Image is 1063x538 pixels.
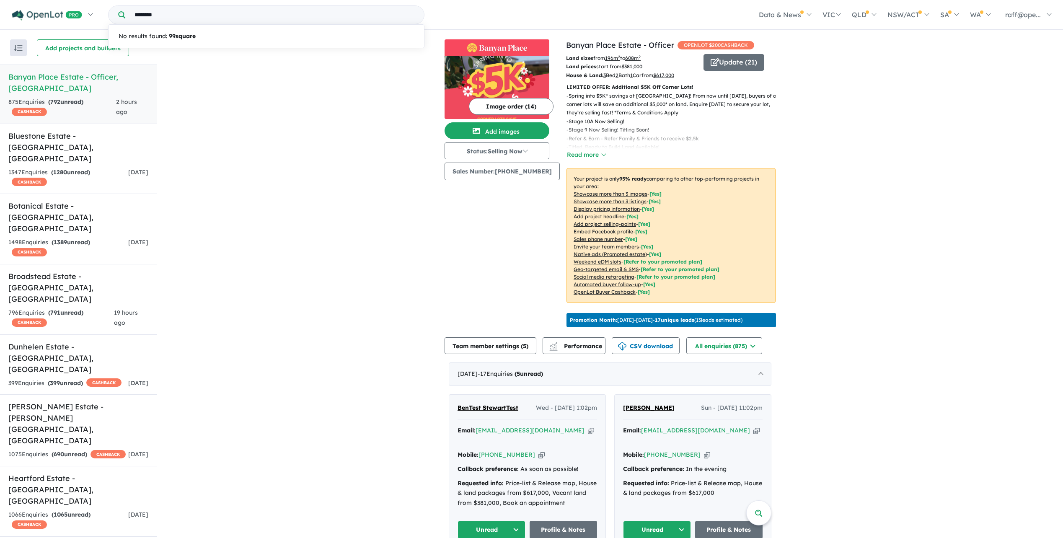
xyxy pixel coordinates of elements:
[458,465,519,473] strong: Callback preference:
[641,243,653,250] span: [ Yes ]
[641,427,750,434] a: [EMAIL_ADDRESS][DOMAIN_NAME]
[574,266,639,272] u: Geo-targeted email & SMS
[625,55,641,61] u: 608 m
[574,243,639,250] u: Invite your team members
[128,379,148,387] span: [DATE]
[678,41,754,49] span: OPENLOT $ 200 CASHBACK
[8,473,148,507] h5: Heartford Estate - [GEOGRAPHIC_DATA] , [GEOGRAPHIC_DATA]
[623,479,669,487] strong: Requested info:
[649,191,662,197] span: [ Yes ]
[588,426,594,435] button: Copy
[536,403,597,413] span: Wed - [DATE] 1:02pm
[649,251,661,257] span: [Yes]
[566,55,593,61] b: Land sizes
[566,126,782,134] p: - Stage 9 Now Selling! Titling Soon!
[686,337,762,354] button: All enquiries (875)
[625,236,637,242] span: [ Yes ]
[655,317,694,323] b: 17 unique leads
[574,221,636,227] u: Add project selling-points
[574,198,647,204] u: Showcase more than 3 listings
[616,72,618,78] u: 2
[630,72,633,78] u: 1
[623,451,644,458] strong: Mobile:
[458,479,597,508] div: Price-list & Release map, House & land packages from $617,000, Vacant land from $381,000, Book an...
[12,520,47,529] span: CASHBACK
[48,309,83,316] strong: ( unread)
[8,168,128,188] div: 1347 Enquir ies
[549,345,558,350] img: bar-chart.svg
[636,274,715,280] span: [Refer to your promoted plan]
[623,479,763,499] div: Price-list & Release map, House & land packages from $617,000
[458,451,478,458] strong: Mobile:
[445,337,536,354] button: Team member settings (5)
[566,40,674,50] a: Banyan Place Estate - Officer
[566,150,606,160] button: Read more
[574,213,624,220] u: Add project headline
[128,238,148,246] span: [DATE]
[469,98,553,115] button: Image order (14)
[550,342,557,347] img: line-chart.svg
[644,451,701,458] a: [PHONE_NUMBER]
[566,71,697,80] p: Bed Bath Car from
[574,251,647,257] u: Native ads (Promoted estate)
[612,337,680,354] button: CSV download
[551,342,602,350] span: Performance
[169,32,196,40] strong: 99square
[639,54,641,59] sup: 2
[53,168,67,176] span: 1280
[8,308,114,328] div: 796 Enquir ies
[605,55,620,61] u: 196 m
[574,289,636,295] u: OpenLot Buyer Cashback
[635,228,647,235] span: [ Yes ]
[620,55,641,61] span: to
[86,378,122,387] span: CASHBACK
[574,191,647,197] u: Showcase more than 3 images
[12,248,47,256] span: CASHBACK
[8,401,148,446] h5: [PERSON_NAME] Estate - [PERSON_NAME][GEOGRAPHIC_DATA] , [GEOGRAPHIC_DATA]
[114,309,138,326] span: 19 hours ago
[574,259,621,265] u: Weekend eDM slots
[626,213,639,220] span: [ Yes ]
[52,238,90,246] strong: ( unread)
[566,72,603,78] b: House & Land:
[12,10,82,21] img: Openlot PRO Logo White
[619,176,647,182] b: 95 % ready
[618,342,626,351] img: download icon
[618,54,620,59] sup: 2
[566,54,697,62] p: from
[703,54,764,71] button: Update (21)
[445,142,549,159] button: Status:Selling Now
[91,450,126,458] span: CASHBACK
[458,404,518,411] span: BenTest StewartTest
[12,108,47,116] span: CASHBACK
[12,318,47,327] span: CASHBACK
[51,168,90,176] strong: ( unread)
[127,6,422,24] input: Try estate name, suburb, builder or developer
[37,39,129,56] button: Add projects and builders
[543,337,605,354] button: Performance
[54,450,64,458] span: 690
[638,289,650,295] span: [Yes]
[574,228,633,235] u: Embed Facebook profile
[621,63,642,70] u: $ 381,000
[538,450,545,459] button: Copy
[54,511,67,518] span: 1065
[753,426,760,435] button: Copy
[515,370,543,378] strong: ( unread)
[523,342,526,350] span: 5
[445,39,549,119] a: Banyan Place Estate - Officer LogoBanyan Place Estate - Officer
[649,198,661,204] span: [ Yes ]
[458,403,518,413] a: BenTest StewartTest
[52,450,87,458] strong: ( unread)
[48,379,83,387] strong: ( unread)
[50,98,60,106] span: 792
[574,206,640,212] u: Display pricing information
[8,200,148,234] h5: Botanical Estate - [GEOGRAPHIC_DATA] , [GEOGRAPHIC_DATA]
[566,62,697,71] p: start from
[570,316,742,324] p: [DATE] - [DATE] - ( 13 leads estimated)
[8,238,128,258] div: 1498 Enquir ies
[704,450,710,459] button: Copy
[566,83,776,91] p: LIMITED OFFER: Additional $5K Off Corner Lots!
[50,309,60,316] span: 791
[653,72,674,78] u: $ 617,000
